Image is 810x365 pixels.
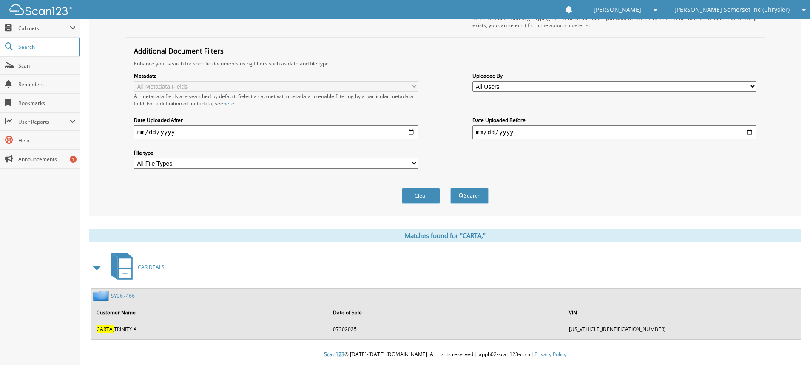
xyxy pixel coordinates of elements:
[223,100,234,107] a: here
[18,81,76,88] span: Reminders
[324,351,344,358] span: Scan123
[134,93,418,107] div: All metadata fields are searched by default. Select a cabinet with metadata to enable filtering b...
[9,4,72,15] img: scan123-logo-white.svg
[134,149,418,156] label: File type
[80,344,810,365] div: © [DATE]-[DATE] [DOMAIN_NAME]. All rights reserved | appb02-scan123-com |
[18,43,74,51] span: Search
[18,137,76,144] span: Help
[329,304,564,321] th: Date of Sale
[472,116,756,124] label: Date Uploaded Before
[18,99,76,107] span: Bookmarks
[472,14,756,29] div: Select a cabinet and begin typing the name of the folder you want to search in. If the name match...
[134,72,418,79] label: Metadata
[472,125,756,139] input: end
[130,60,761,67] div: Enhance your search for specific documents using filters such as date and file type.
[402,188,440,204] button: Clear
[472,72,756,79] label: Uploaded By
[134,116,418,124] label: Date Uploaded After
[450,188,489,204] button: Search
[92,304,328,321] th: Customer Name
[18,62,76,69] span: Scan
[18,25,70,32] span: Cabinets
[329,322,564,336] td: 07302025
[97,325,114,333] span: CARTA,
[130,46,228,56] legend: Additional Document Filters
[18,156,76,163] span: Announcements
[565,322,800,336] td: [US_VEHICLE_IDENTIFICATION_NUMBER]
[134,125,418,139] input: start
[565,304,800,321] th: VIN
[89,229,801,242] div: Matches found for "CARTA,"
[70,156,77,163] div: 1
[93,291,111,301] img: folder2.png
[674,7,790,12] span: [PERSON_NAME] Somerset Inc (Chrysler)
[92,322,328,336] td: TRINITY A
[594,7,641,12] span: [PERSON_NAME]
[534,351,566,358] a: Privacy Policy
[111,292,135,300] a: SY367466
[106,250,165,284] a: CAR DEALS
[18,118,70,125] span: User Reports
[138,263,165,271] span: CAR DEALS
